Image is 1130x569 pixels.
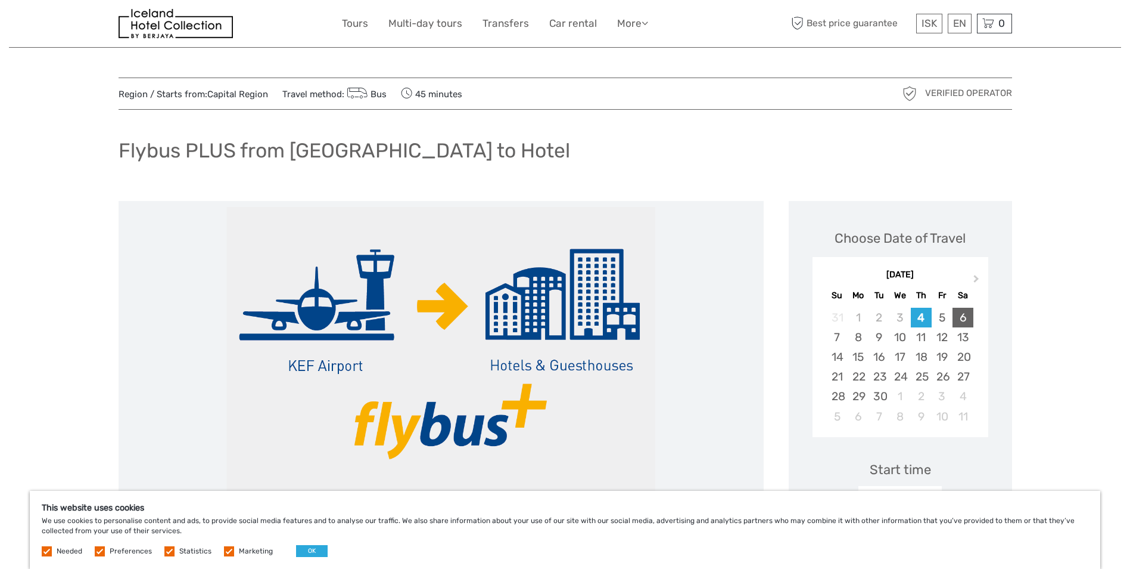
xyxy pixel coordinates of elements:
[952,287,973,304] div: Sa
[827,386,848,406] div: Choose Sunday, September 28th, 2025
[932,407,952,426] div: Choose Friday, October 10th, 2025
[948,14,972,33] div: EN
[137,18,151,33] button: Open LiveChat chat widget
[911,386,932,406] div: Choose Thursday, October 2nd, 2025
[848,367,868,386] div: Choose Monday, September 22nd, 2025
[932,308,952,327] div: Choose Friday, September 5th, 2025
[848,287,868,304] div: Mo
[179,546,211,556] label: Statistics
[952,347,973,367] div: Choose Saturday, September 20th, 2025
[868,367,889,386] div: Choose Tuesday, September 23rd, 2025
[827,327,848,347] div: Choose Sunday, September 7th, 2025
[952,327,973,347] div: Choose Saturday, September 13th, 2025
[968,272,987,291] button: Next Month
[952,308,973,327] div: Choose Saturday, September 6th, 2025
[827,407,848,426] div: Choose Sunday, October 5th, 2025
[868,347,889,367] div: Choose Tuesday, September 16th, 2025
[388,15,462,32] a: Multi-day tours
[911,287,932,304] div: Th
[827,287,848,304] div: Su
[911,308,932,327] div: Choose Thursday, September 4th, 2025
[868,407,889,426] div: Choose Tuesday, October 7th, 2025
[952,407,973,426] div: Choose Saturday, October 11th, 2025
[952,367,973,386] div: Choose Saturday, September 27th, 2025
[57,546,82,556] label: Needed
[482,15,529,32] a: Transfers
[119,138,570,163] h1: Flybus PLUS from [GEOGRAPHIC_DATA] to Hotel
[868,308,889,327] div: Not available Tuesday, September 2nd, 2025
[816,308,984,426] div: month 2025-09
[30,491,1100,569] div: We use cookies to personalise content and ads, to provide social media features and to analyse ou...
[848,308,868,327] div: Not available Monday, September 1st, 2025
[911,327,932,347] div: Choose Thursday, September 11th, 2025
[997,17,1007,29] span: 0
[401,85,462,102] span: 45 minutes
[889,347,910,367] div: Choose Wednesday, September 17th, 2025
[110,546,152,556] label: Preferences
[827,367,848,386] div: Choose Sunday, September 21st, 2025
[889,407,910,426] div: Choose Wednesday, October 8th, 2025
[848,386,868,406] div: Choose Monday, September 29th, 2025
[226,207,655,493] img: a771a4b2aca44685afd228bf32f054e4_main_slider.png
[911,347,932,367] div: Choose Thursday, September 18th, 2025
[889,327,910,347] div: Choose Wednesday, September 10th, 2025
[119,88,268,101] span: Region / Starts from:
[42,503,1088,513] h5: This website uses cookies
[868,386,889,406] div: Choose Tuesday, September 30th, 2025
[835,229,966,248] div: Choose Date of Travel
[868,327,889,347] div: Choose Tuesday, September 9th, 2025
[549,15,597,32] a: Car rental
[848,347,868,367] div: Choose Monday, September 15th, 2025
[925,87,1012,100] span: Verified Operator
[911,407,932,426] div: Choose Thursday, October 9th, 2025
[207,89,268,100] a: Capital Region
[827,308,848,327] div: Not available Sunday, August 31st, 2025
[119,9,233,38] img: 481-8f989b07-3259-4bb0-90ed-3da368179bdc_logo_small.jpg
[889,287,910,304] div: We
[239,546,273,556] label: Marketing
[342,15,368,32] a: Tours
[858,486,942,514] div: Open ticket
[813,269,988,282] div: [DATE]
[889,367,910,386] div: Choose Wednesday, September 24th, 2025
[932,347,952,367] div: Choose Friday, September 19th, 2025
[932,287,952,304] div: Fr
[922,17,937,29] span: ISK
[848,327,868,347] div: Choose Monday, September 8th, 2025
[296,545,328,557] button: OK
[911,367,932,386] div: Choose Thursday, September 25th, 2025
[17,21,135,30] p: We're away right now. Please check back later!
[344,89,387,100] a: Bus
[848,407,868,426] div: Choose Monday, October 6th, 2025
[932,327,952,347] div: Choose Friday, September 12th, 2025
[932,367,952,386] div: Choose Friday, September 26th, 2025
[789,14,913,33] span: Best price guarantee
[952,386,973,406] div: Choose Saturday, October 4th, 2025
[900,84,919,103] img: verified_operator_grey_128.png
[889,308,910,327] div: Not available Wednesday, September 3rd, 2025
[827,347,848,367] div: Choose Sunday, September 14th, 2025
[870,460,931,479] div: Start time
[868,287,889,304] div: Tu
[282,85,387,102] span: Travel method:
[889,386,910,406] div: Choose Wednesday, October 1st, 2025
[617,15,648,32] a: More
[932,386,952,406] div: Choose Friday, October 3rd, 2025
